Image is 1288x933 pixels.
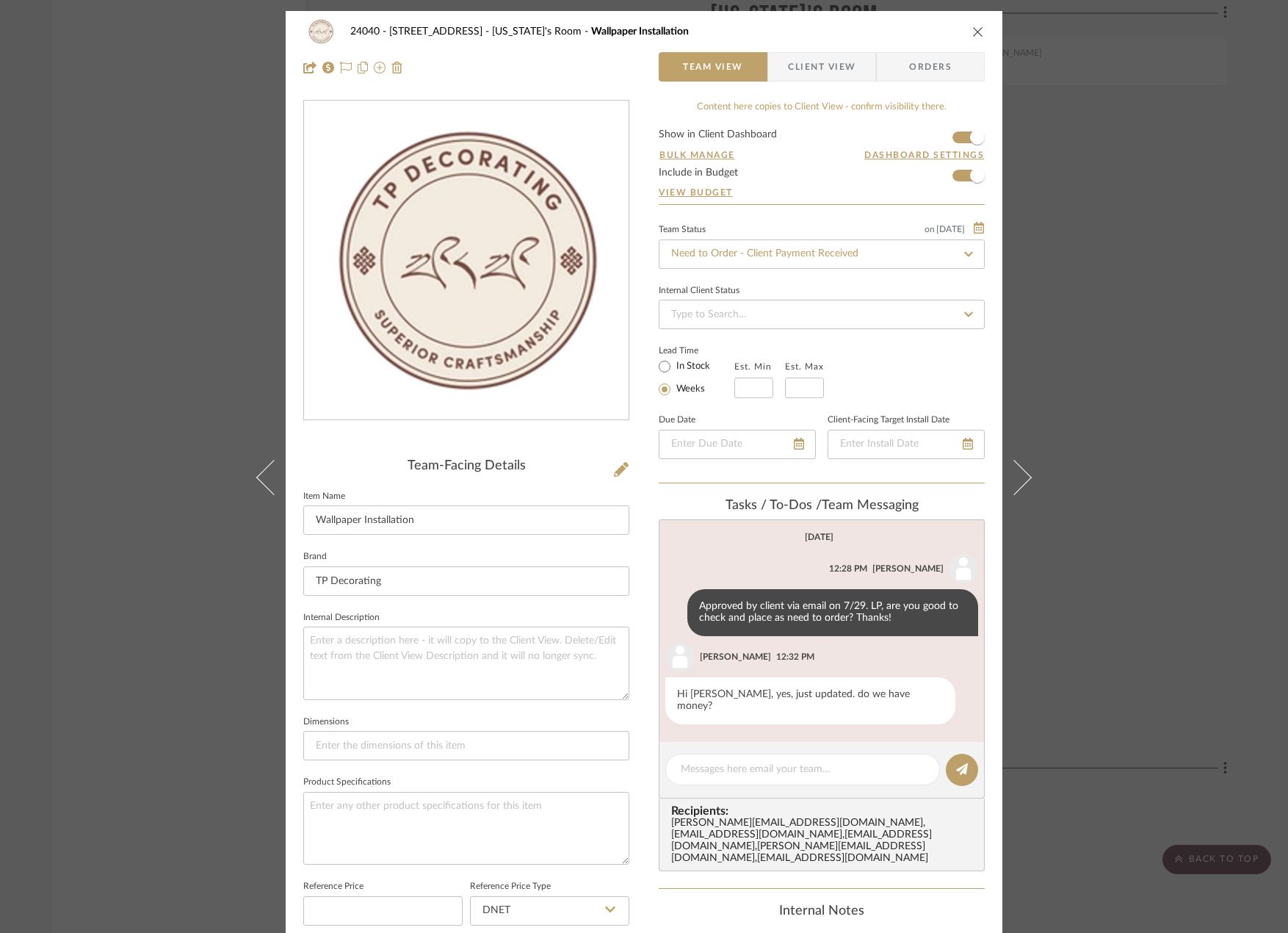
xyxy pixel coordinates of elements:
[303,731,629,760] input: Enter the dimensions of this item
[659,226,706,234] div: Team Status
[734,361,772,372] label: Est. Min
[665,677,955,724] div: Hi [PERSON_NAME], yes, just updated. do we have money?
[673,360,710,373] label: In Stock
[492,26,591,37] span: [US_STATE]'s Room
[788,52,855,82] span: Client View
[303,493,345,500] label: Item Name
[828,417,949,424] label: Client-Facing Target Install Date
[972,25,985,38] button: close
[303,883,363,890] label: Reference Price
[659,344,734,357] label: Lead Time
[303,17,339,46] img: 1e203d80-8b3e-4e91-9688-5df943ac2b41_48x40.jpg
[949,554,978,583] img: user_avatar.png
[700,650,771,663] div: [PERSON_NAME]
[864,148,985,162] button: Dashboard Settings
[303,779,391,786] label: Product Specifications
[659,904,985,920] div: Internal Notes
[303,458,629,475] div: Team-Facing Details
[659,187,985,198] a: View Budget
[726,499,822,512] span: Tasks / To-Dos /
[665,642,695,671] img: user_avatar.png
[671,818,978,865] div: [PERSON_NAME][EMAIL_ADDRESS][DOMAIN_NAME] , [EMAIL_ADDRESS][DOMAIN_NAME] , [EMAIL_ADDRESS][DOMAIN...
[659,430,816,459] input: Enter Due Date
[303,614,380,622] label: Internal Description
[805,532,833,542] div: [DATE]
[687,589,978,636] div: Approved by client via email on 7/29. LP, are you good to check and place as need to order? Thanks!
[659,498,985,514] div: team Messaging
[659,148,736,162] button: Bulk Manage
[591,26,689,37] span: Wallpaper Installation
[776,650,814,663] div: 12:32 PM
[671,804,978,818] span: Recipients:
[470,883,551,890] label: Reference Price Type
[683,52,743,82] span: Team View
[872,562,944,575] div: [PERSON_NAME]
[935,224,966,234] span: [DATE]
[659,357,734,398] mat-radio-group: Select item type
[785,361,824,372] label: Est. Max
[659,239,985,269] input: Type to Search…
[925,225,935,234] span: on
[391,62,403,73] img: Remove from project
[829,562,867,575] div: 12:28 PM
[350,26,492,37] span: 24040 - [STREET_ADDRESS]
[304,101,629,420] div: 0
[311,101,622,420] img: 1e203d80-8b3e-4e91-9688-5df943ac2b41_436x436.jpg
[893,52,968,82] span: Orders
[659,417,695,424] label: Due Date
[659,300,985,329] input: Type to Search…
[303,566,629,596] input: Enter Brand
[303,505,629,535] input: Enter Item Name
[673,383,705,396] label: Weeks
[659,100,985,115] div: Content here copies to Client View - confirm visibility there.
[303,553,327,561] label: Brand
[828,430,985,459] input: Enter Install Date
[303,718,349,726] label: Dimensions
[659,287,739,295] div: Internal Client Status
